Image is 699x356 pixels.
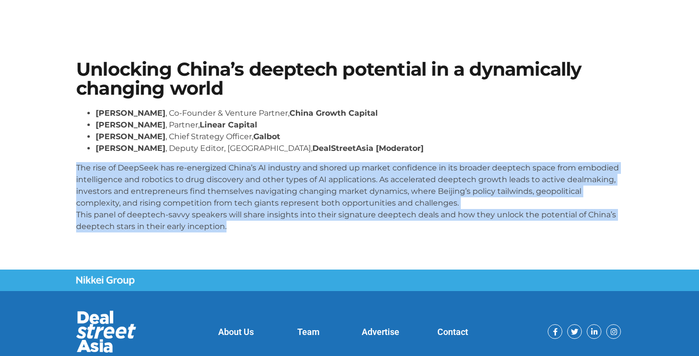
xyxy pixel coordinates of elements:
h1: Unlocking China’s deeptech potential in a dynamically changing world [76,60,623,98]
strong: Galbot [253,132,280,141]
p: The rise of DeepSeek has re-energized China’s AI industry and shored up market confidence in its ... [76,162,623,232]
img: Nikkei Group [76,276,135,286]
li: , Deputy Editor, [GEOGRAPHIC_DATA], [96,143,623,154]
strong: Linear Capital [200,120,257,129]
li: , Partner, [96,119,623,131]
a: Team [297,327,320,337]
strong: [PERSON_NAME] [96,108,165,118]
li: , Co-Founder & Venture Partner, [96,107,623,119]
li: , Chief Strategy Officer, [96,131,623,143]
a: Advertise [362,327,399,337]
strong: DealStreetAsia [Moderator] [312,144,424,153]
a: About Us [218,327,254,337]
strong: [PERSON_NAME] [96,120,165,129]
strong: [PERSON_NAME] [96,132,165,141]
strong: China Growth Capital [289,108,378,118]
a: Contact [437,327,468,337]
strong: [PERSON_NAME] [96,144,165,153]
